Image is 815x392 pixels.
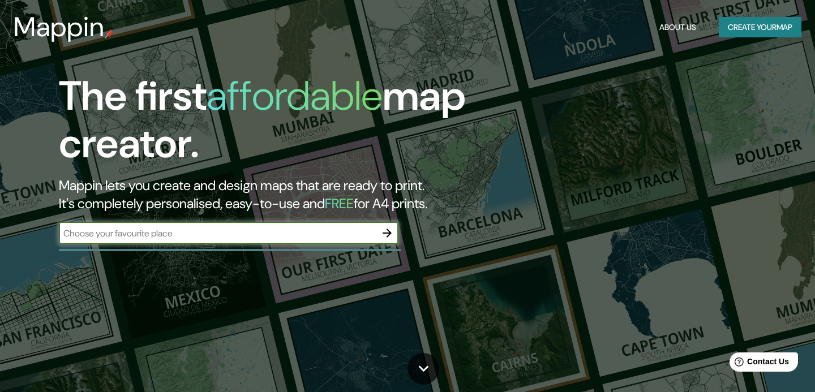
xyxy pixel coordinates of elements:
h1: affordable [207,70,383,122]
button: About Us [655,17,701,38]
iframe: Help widget launcher [714,348,803,380]
button: Create yourmap [719,17,801,38]
h2: Mappin lets you create and design maps that are ready to print. It's completely personalised, eas... [59,176,466,213]
input: Choose your favourite place [59,227,376,240]
h5: FREE [325,195,354,212]
h3: Mappin [14,11,105,43]
img: mappin-pin [105,29,114,38]
h1: The first map creator. [59,72,466,176]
